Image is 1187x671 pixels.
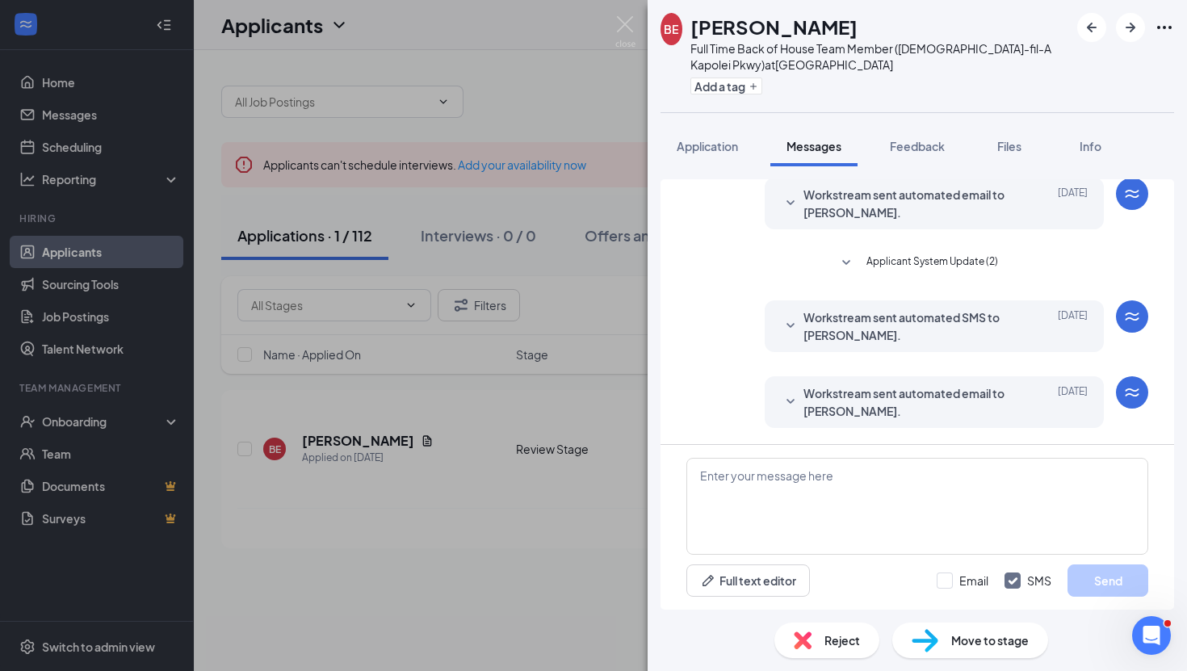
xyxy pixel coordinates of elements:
[677,139,738,153] span: Application
[997,139,1021,153] span: Files
[1058,186,1088,221] span: [DATE]
[1116,13,1145,42] button: ArrowRight
[781,392,800,412] svg: SmallChevronDown
[1077,13,1106,42] button: ArrowLeftNew
[786,139,841,153] span: Messages
[1080,139,1101,153] span: Info
[700,572,716,589] svg: Pen
[781,317,800,336] svg: SmallChevronDown
[890,139,945,153] span: Feedback
[1121,18,1140,37] svg: ArrowRight
[951,631,1029,649] span: Move to stage
[1155,18,1174,37] svg: Ellipses
[1122,184,1142,203] svg: WorkstreamLogo
[1082,18,1101,37] svg: ArrowLeftNew
[1122,307,1142,326] svg: WorkstreamLogo
[781,194,800,213] svg: SmallChevronDown
[690,40,1069,73] div: Full Time Back of House Team Member ([DEMOGRAPHIC_DATA]-fil-A Kapolei Pkwy) at [GEOGRAPHIC_DATA]
[803,384,1015,420] span: Workstream sent automated email to [PERSON_NAME].
[837,254,998,273] button: SmallChevronDownApplicant System Update (2)
[824,631,860,649] span: Reject
[803,308,1015,344] span: Workstream sent automated SMS to [PERSON_NAME].
[866,254,998,273] span: Applicant System Update (2)
[1122,383,1142,402] svg: WorkstreamLogo
[1132,616,1171,655] iframe: Intercom live chat
[803,186,1015,221] span: Workstream sent automated email to [PERSON_NAME].
[1058,308,1088,344] span: [DATE]
[749,82,758,91] svg: Plus
[837,254,856,273] svg: SmallChevronDown
[664,21,678,37] div: BE
[690,78,762,94] button: PlusAdd a tag
[690,13,858,40] h1: [PERSON_NAME]
[1058,384,1088,420] span: [DATE]
[1067,564,1148,597] button: Send
[686,564,810,597] button: Full text editorPen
